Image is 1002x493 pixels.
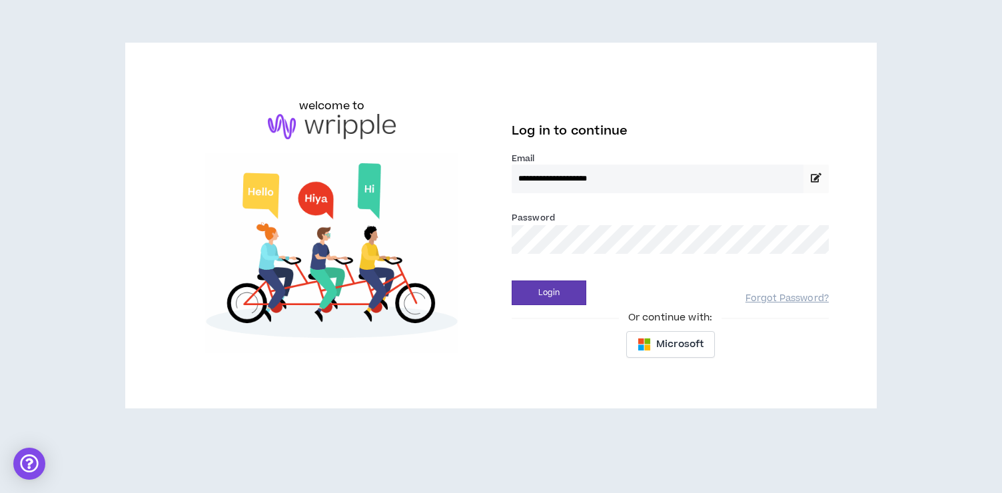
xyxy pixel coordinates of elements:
[268,114,396,139] img: logo-brand.png
[619,310,722,325] span: Or continue with:
[656,337,704,352] span: Microsoft
[299,98,365,114] h6: welcome to
[626,331,715,358] button: Microsoft
[512,153,829,165] label: Email
[746,292,829,305] a: Forgot Password?
[512,212,555,224] label: Password
[512,280,586,305] button: Login
[13,448,45,480] div: Open Intercom Messenger
[173,153,490,353] img: Welcome to Wripple
[512,123,628,139] span: Log in to continue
